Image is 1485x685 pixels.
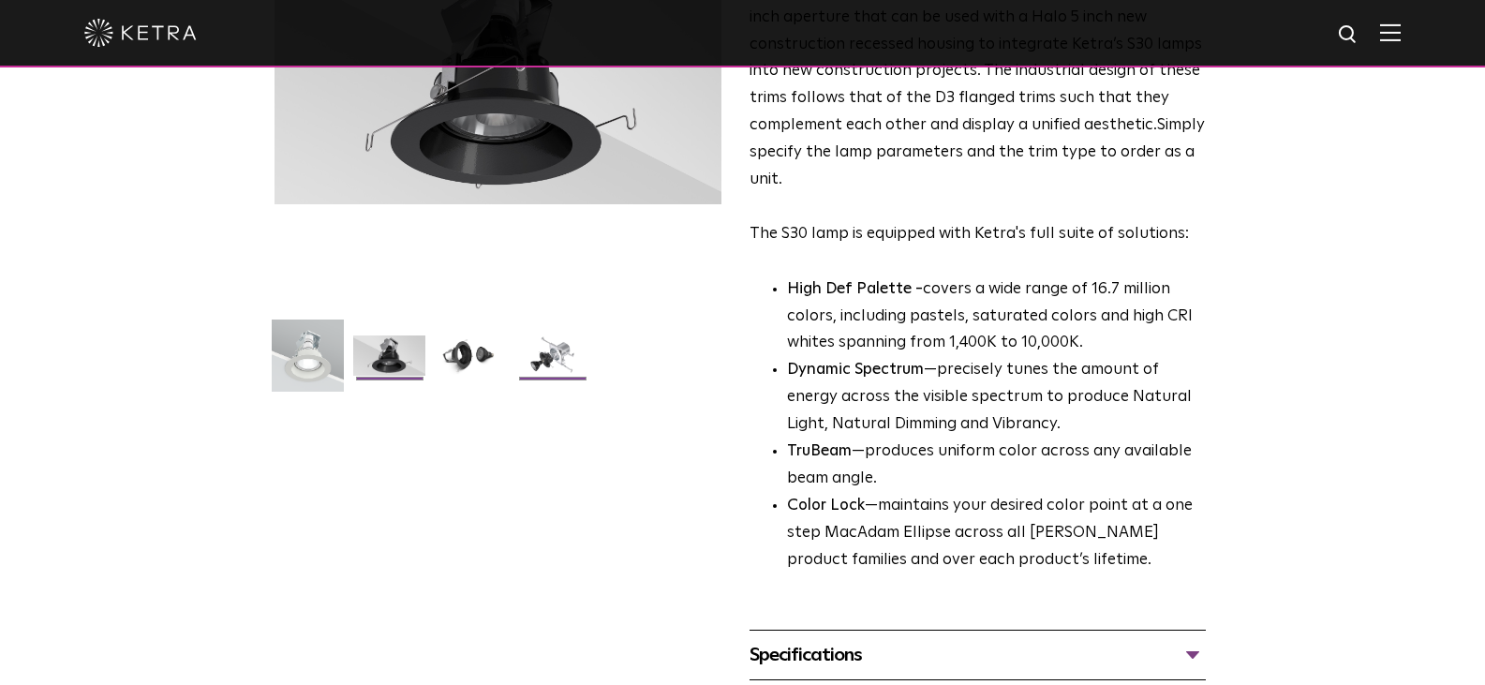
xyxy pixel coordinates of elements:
[353,335,425,390] img: S30 Halo Downlight_Hero_Black_Gradient
[787,439,1206,493] li: —produces uniform color across any available beam angle.
[787,281,923,297] strong: High Def Palette -
[750,640,1206,670] div: Specifications
[787,443,852,459] strong: TruBeam
[272,320,344,406] img: S30-DownlightTrim-2021-Web-Square
[787,276,1206,358] p: covers a wide range of 16.7 million colors, including pastels, saturated colors and high CRI whit...
[84,19,197,47] img: ketra-logo-2019-white
[750,117,1205,187] span: Simply specify the lamp parameters and the trim type to order as a unit.​
[787,498,865,514] strong: Color Lock
[787,362,924,378] strong: Dynamic Spectrum
[516,335,588,390] img: S30 Halo Downlight_Exploded_Black
[435,335,507,390] img: S30 Halo Downlight_Table Top_Black
[1380,23,1401,41] img: Hamburger%20Nav.svg
[787,493,1206,574] li: —maintains your desired color point at a one step MacAdam Ellipse across all [PERSON_NAME] produc...
[787,357,1206,439] li: —precisely tunes the amount of energy across the visible spectrum to produce Natural Light, Natur...
[1337,23,1360,47] img: search icon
